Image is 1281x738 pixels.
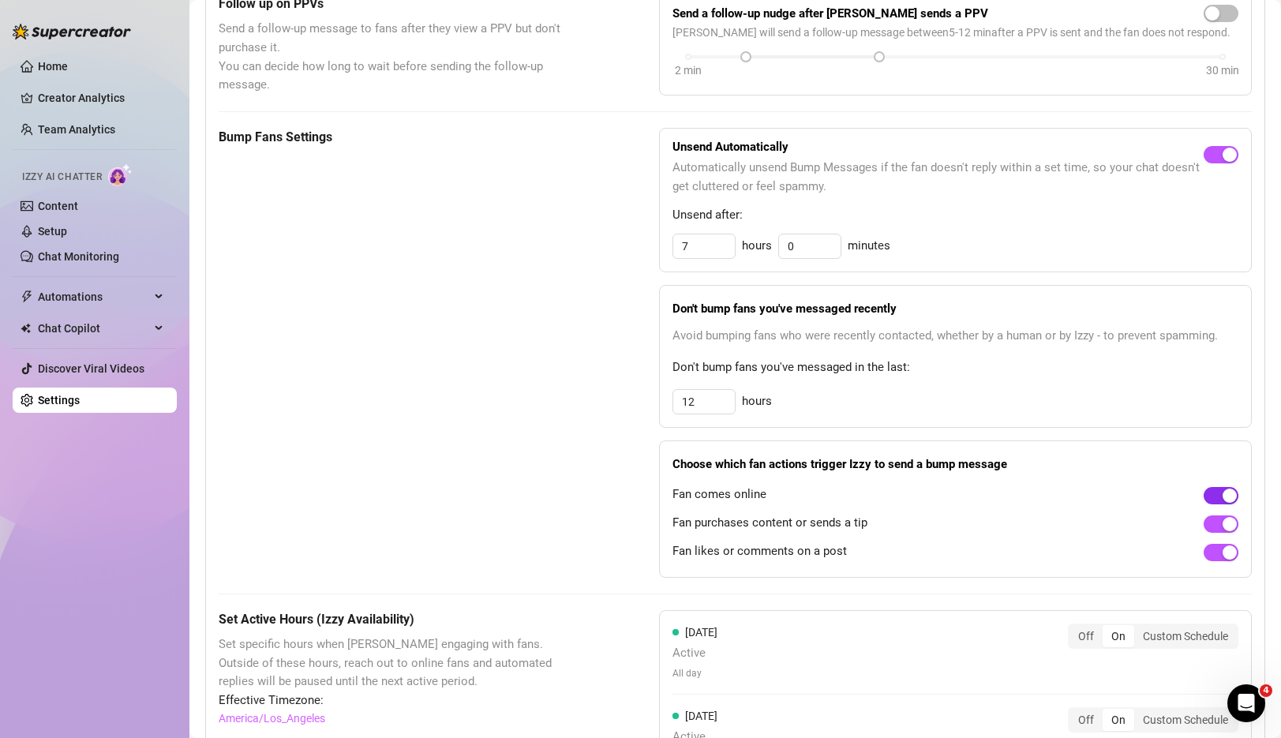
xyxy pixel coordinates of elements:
[1134,625,1237,647] div: Custom Schedule
[672,206,1238,225] span: Unsend after:
[672,327,1238,346] span: Avoid bumping fans who were recently contacted, whether by a human or by Izzy - to prevent spamming.
[672,159,1204,196] span: Automatically unsend Bump Messages if the fan doesn't reply within a set time, so your chat doesn...
[22,170,102,185] span: Izzy AI Chatter
[21,323,31,334] img: Chat Copilot
[672,485,766,504] span: Fan comes online
[38,250,119,263] a: Chat Monitoring
[38,60,68,73] a: Home
[1134,709,1237,731] div: Custom Schedule
[848,237,890,256] span: minutes
[219,20,580,94] span: Send a follow-up message to fans after they view a PPV but don't purchase it. You can decide how ...
[38,394,80,406] a: Settings
[38,225,67,238] a: Setup
[219,610,580,629] h5: Set Active Hours (Izzy Availability)
[1206,62,1239,79] div: 30 min
[38,362,144,375] a: Discover Viral Videos
[38,284,150,309] span: Automations
[38,85,164,111] a: Creator Analytics
[672,542,847,561] span: Fan likes or comments on a post
[672,666,717,681] span: All day
[1260,684,1272,697] span: 4
[1069,625,1103,647] div: Off
[219,691,580,710] span: Effective Timezone:
[675,62,702,79] div: 2 min
[672,358,1238,377] span: Don't bump fans you've messaged in the last:
[672,6,988,21] strong: Send a follow-up nudge after [PERSON_NAME] sends a PPV
[38,316,150,341] span: Chat Copilot
[685,710,717,722] span: [DATE]
[1103,625,1134,647] div: On
[1103,709,1134,731] div: On
[742,237,772,256] span: hours
[1068,624,1238,649] div: segmented control
[672,644,717,663] span: Active
[1068,707,1238,732] div: segmented control
[672,514,867,533] span: Fan purchases content or sends a tip
[13,24,131,39] img: logo-BBDzfeDw.svg
[108,163,133,186] img: AI Chatter
[672,302,897,316] strong: Don't bump fans you've messaged recently
[672,140,788,154] strong: Unsend Automatically
[1227,684,1265,722] iframe: Intercom live chat
[38,123,115,136] a: Team Analytics
[742,392,772,411] span: hours
[1069,709,1103,731] div: Off
[38,200,78,212] a: Content
[672,457,1007,471] strong: Choose which fan actions trigger Izzy to send a bump message
[219,710,325,727] a: America/Los_Angeles
[672,24,1238,41] span: [PERSON_NAME] will send a follow-up message between 5 - 12 min after a PPV is sent and the fan do...
[21,290,33,303] span: thunderbolt
[219,635,580,691] span: Set specific hours when [PERSON_NAME] engaging with fans. Outside of these hours, reach out to on...
[219,128,580,147] h5: Bump Fans Settings
[685,626,717,639] span: [DATE]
